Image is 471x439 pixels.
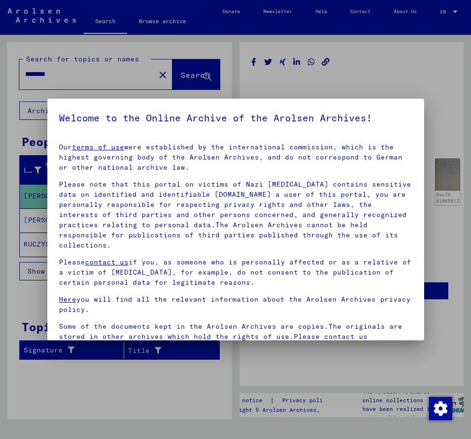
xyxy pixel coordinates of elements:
a: terms of use [72,143,124,151]
p: you will find all the relevant information about the Arolsen Archives privacy policy. [59,294,413,315]
p: Please if you, as someone who is personally affected or as a relative of a victim of [MEDICAL_DAT... [59,257,413,288]
p: Our were established by the international commission, which is the highest governing body of the ... [59,142,413,173]
a: Here [59,295,76,304]
img: Change consent [429,397,452,420]
div: Change consent [428,396,452,420]
h5: Welcome to the Online Archive of the Arolsen Archives! [59,110,413,126]
p: Please note that this portal on victims of Nazi [MEDICAL_DATA] contains sensitive data on identif... [59,179,413,250]
p: Some of the documents kept in the Arolsen Archives are copies.The originals are stored in other a... [59,322,413,362]
a: contact us [85,258,128,266]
